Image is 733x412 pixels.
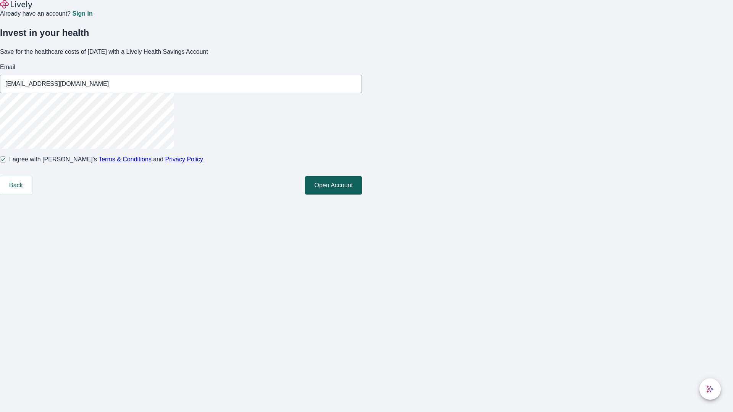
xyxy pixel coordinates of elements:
button: Open Account [305,176,362,195]
button: chat [699,378,721,400]
a: Sign in [72,11,92,17]
a: Privacy Policy [165,156,203,163]
span: I agree with [PERSON_NAME]’s and [9,155,203,164]
a: Terms & Conditions [98,156,152,163]
svg: Lively AI Assistant [706,385,714,393]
